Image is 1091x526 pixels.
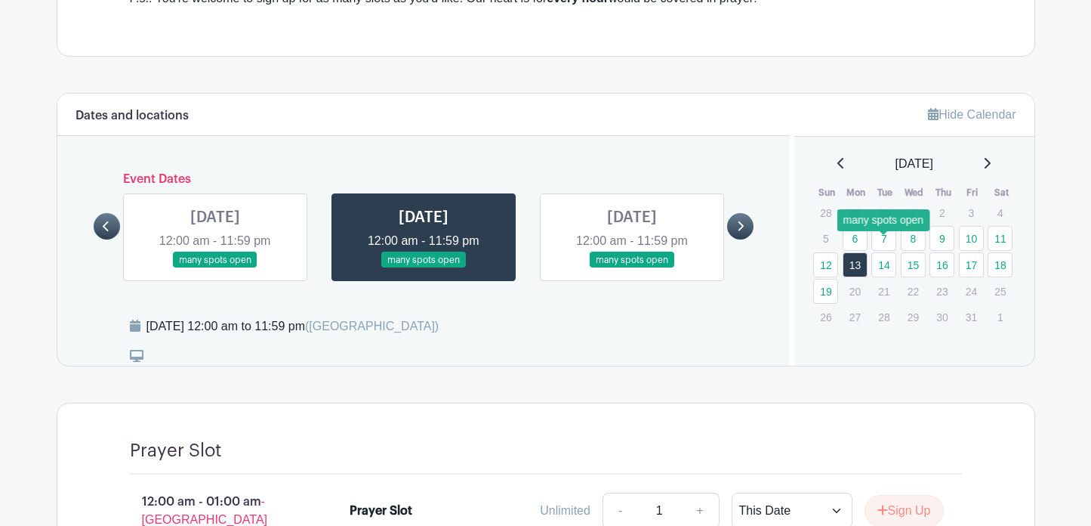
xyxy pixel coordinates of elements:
[813,252,838,277] a: 12
[813,227,838,250] p: 5
[959,226,984,251] a: 10
[146,317,439,336] div: [DATE] 12:00 am to 11:59 pm
[901,305,926,329] p: 29
[988,226,1012,251] a: 11
[988,305,1012,329] p: 1
[929,201,954,224] p: 2
[900,185,929,200] th: Wed
[871,185,900,200] th: Tue
[813,279,838,304] a: 19
[929,185,958,200] th: Thu
[959,280,984,303] p: 24
[959,201,984,224] p: 3
[812,185,842,200] th: Sun
[929,280,954,303] p: 23
[843,305,868,329] p: 27
[959,305,984,329] p: 31
[120,172,728,187] h6: Event Dates
[901,252,926,277] a: 15
[871,280,896,303] p: 21
[901,201,926,224] p: 1
[901,226,926,251] a: 8
[843,201,868,224] p: 29
[988,280,1012,303] p: 25
[929,305,954,329] p: 30
[929,226,954,251] a: 9
[988,252,1012,277] a: 18
[929,252,954,277] a: 16
[843,252,868,277] a: 13
[843,226,868,251] a: 6
[837,209,930,231] div: many spots open
[988,201,1012,224] p: 4
[901,280,926,303] p: 22
[350,502,412,520] div: Prayer Slot
[813,201,838,224] p: 28
[959,252,984,277] a: 17
[843,280,868,303] p: 20
[958,185,988,200] th: Fri
[871,201,896,224] p: 30
[895,155,933,173] span: [DATE]
[871,226,896,251] a: 7
[305,320,439,333] span: ([GEOGRAPHIC_DATA])
[540,502,590,520] div: Unlimited
[928,108,1015,121] a: Hide Calendar
[130,440,222,462] h4: Prayer Slot
[813,305,838,329] p: 26
[871,305,896,329] p: 28
[842,185,871,200] th: Mon
[871,252,896,277] a: 14
[76,109,189,123] h6: Dates and locations
[987,185,1016,200] th: Sat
